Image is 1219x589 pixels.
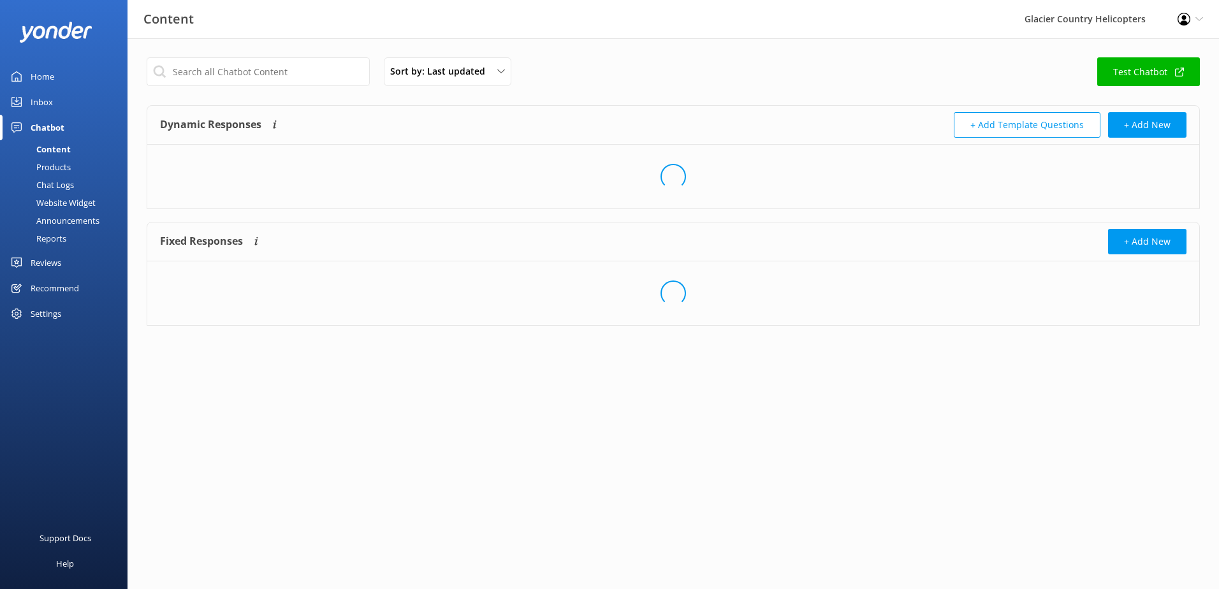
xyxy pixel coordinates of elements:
div: Home [31,64,54,89]
div: Reports [8,229,66,247]
div: Announcements [8,212,99,229]
div: Settings [31,301,61,326]
button: + Add New [1108,112,1186,138]
div: Recommend [31,275,79,301]
div: Chatbot [31,115,64,140]
div: Products [8,158,71,176]
button: + Add Template Questions [954,112,1100,138]
img: yonder-white-logo.png [19,22,92,43]
div: Chat Logs [8,176,74,194]
div: Support Docs [40,525,91,551]
div: Help [56,551,74,576]
h4: Fixed Responses [160,229,243,254]
h4: Dynamic Responses [160,112,261,138]
span: Sort by: Last updated [390,64,493,78]
a: Reports [8,229,128,247]
a: Announcements [8,212,128,229]
div: Reviews [31,250,61,275]
input: Search all Chatbot Content [147,57,370,86]
a: Test Chatbot [1097,57,1200,86]
a: Website Widget [8,194,128,212]
div: Inbox [31,89,53,115]
a: Content [8,140,128,158]
div: Website Widget [8,194,96,212]
a: Chat Logs [8,176,128,194]
h3: Content [143,9,194,29]
a: Products [8,158,128,176]
button: + Add New [1108,229,1186,254]
div: Content [8,140,71,158]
